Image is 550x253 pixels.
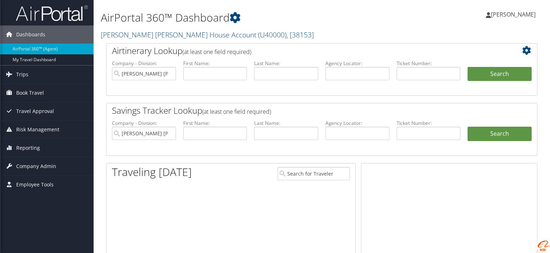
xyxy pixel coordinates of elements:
label: Company - Division: [112,60,176,67]
label: First Name: [183,60,247,67]
label: Agency Locator: [325,119,389,127]
label: Last Name: [254,60,318,67]
span: Risk Management [16,121,59,139]
a: [PERSON_NAME] [PERSON_NAME] House Account [101,30,314,40]
h1: AirPortal 360™ Dashboard [101,10,396,25]
label: Agency Locator: [325,60,389,67]
a: Search [468,127,532,141]
label: Company - Division: [112,119,176,127]
h2: Savings Tracker Lookup [112,104,496,117]
span: Dashboards [16,26,45,44]
img: airportal-logo.png [16,5,88,22]
span: Employee Tools [16,176,54,194]
span: ( U40000 ) [258,30,287,40]
span: (at least one field required) [202,108,271,116]
button: Search [468,67,532,81]
label: First Name: [183,119,247,127]
span: Reporting [16,139,40,157]
a: [PERSON_NAME] [486,4,543,25]
span: (at least one field required) [182,48,251,56]
span: Travel Approval [16,102,54,120]
label: Ticket Number: [397,60,461,67]
label: Last Name: [254,119,318,127]
span: , [ 38153 ] [287,30,314,40]
h1: Traveling [DATE] [112,164,192,180]
span: Book Travel [16,84,44,102]
label: Ticket Number: [397,119,461,127]
input: search accounts [112,127,176,140]
h2: Airtinerary Lookup [112,45,496,57]
span: Trips [16,65,28,83]
span: Company Admin [16,157,56,175]
input: Search for Traveler [278,167,350,180]
span: [PERSON_NAME] [491,10,536,18]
